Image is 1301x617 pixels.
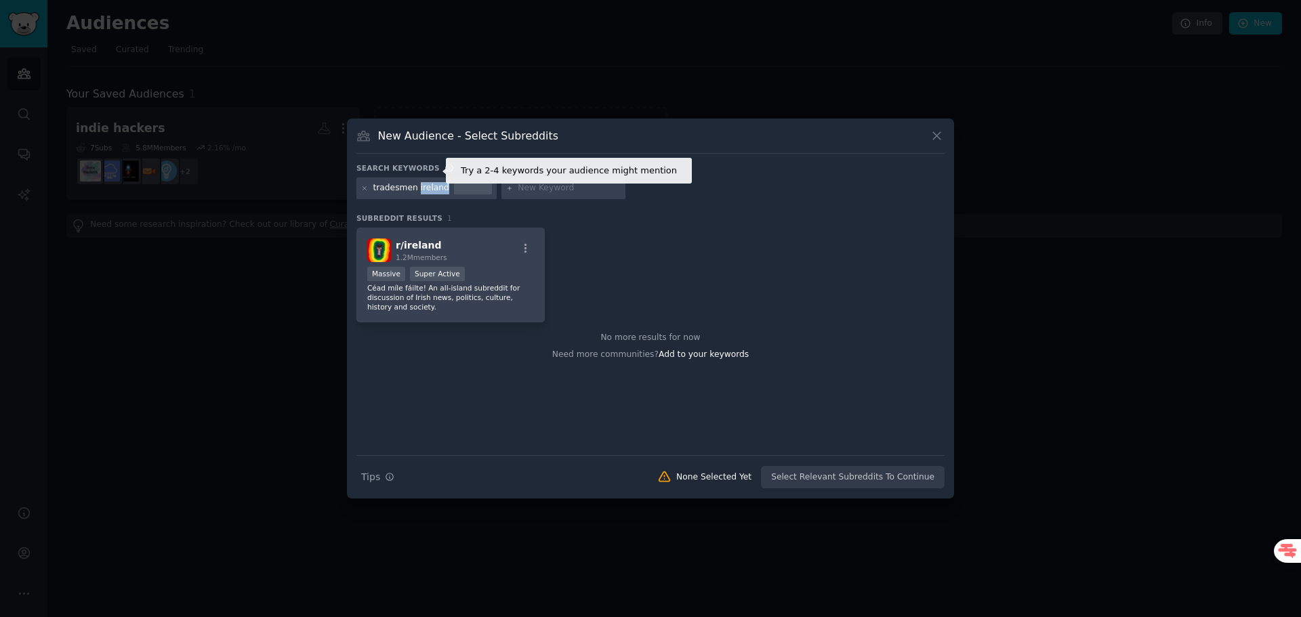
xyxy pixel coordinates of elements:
div: Massive [367,267,405,281]
img: ireland [367,238,391,262]
p: Céad míle fáilte! An all-island subreddit for discussion of Irish news, politics, culture, histor... [367,283,534,312]
span: 1.2M members [396,253,447,261]
h3: New Audience - Select Subreddits [378,129,558,143]
button: Tips [356,465,399,489]
div: No more results for now [356,332,945,344]
span: Subreddit Results [356,213,442,223]
input: New Keyword [518,182,621,194]
span: Add to your keywords [659,349,749,359]
span: Tips [361,470,380,484]
span: 1 [447,214,452,222]
div: tradesmen ireland [373,182,449,194]
span: r/ ireland [396,240,441,251]
div: Super Active [410,267,465,281]
div: None Selected Yet [676,471,751,484]
div: Need more communities? [356,344,945,361]
h3: Search keywords [356,163,440,173]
